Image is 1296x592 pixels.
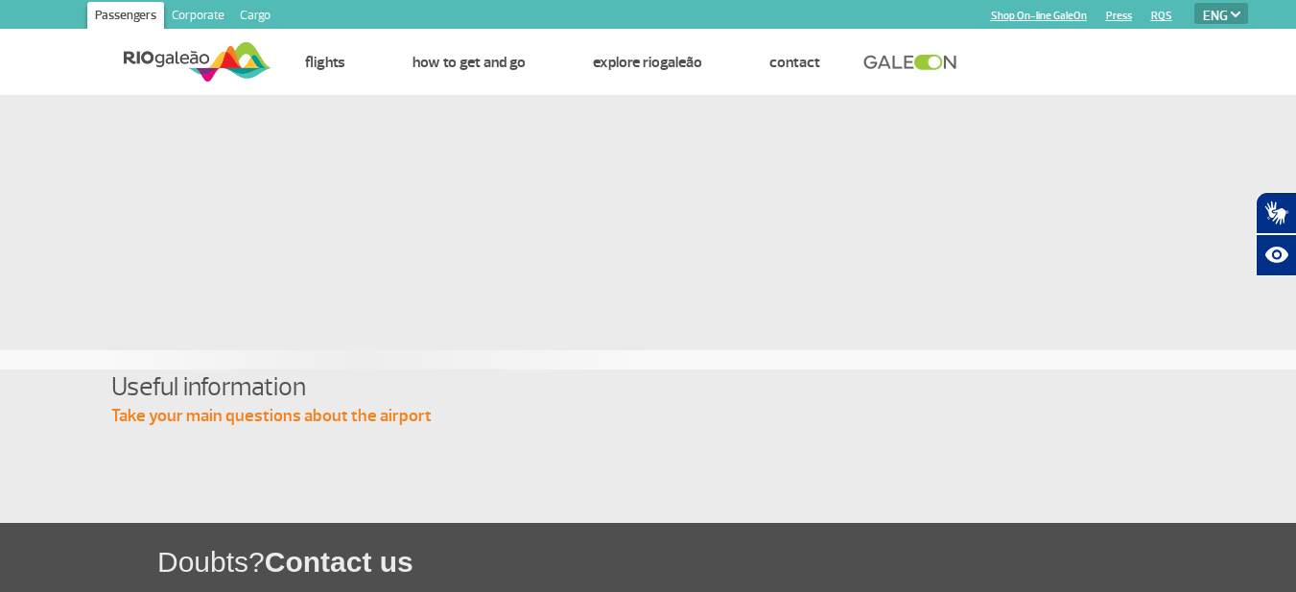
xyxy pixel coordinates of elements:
[412,53,526,72] a: How to get and go
[87,2,164,33] a: Passengers
[1106,10,1132,22] a: Press
[1151,10,1172,22] a: RQS
[164,2,232,33] a: Corporate
[1256,192,1296,234] button: Abrir tradutor de língua de sinais.
[111,369,1186,405] h4: Useful information
[991,10,1087,22] a: Shop On-line GaleOn
[1256,234,1296,276] button: Abrir recursos assistivos.
[265,546,413,578] span: Contact us
[157,542,1296,581] h1: Doubts?
[111,405,1186,428] p: Take your main questions about the airport
[305,53,345,72] a: Flights
[1256,192,1296,276] div: Plugin de acessibilidade da Hand Talk.
[593,53,702,72] a: Explore RIOgaleão
[769,53,820,72] a: Contact
[232,2,278,33] a: Cargo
